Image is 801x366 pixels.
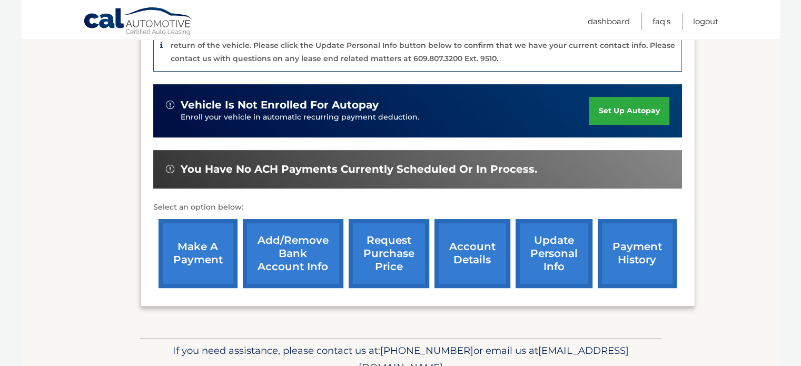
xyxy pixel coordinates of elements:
[693,13,718,30] a: Logout
[171,28,675,63] p: The end of your lease is approaching soon. A member of our lease end team will be in touch soon t...
[243,219,343,288] a: Add/Remove bank account info
[159,219,238,288] a: make a payment
[516,219,592,288] a: update personal info
[598,219,677,288] a: payment history
[380,344,473,357] span: [PHONE_NUMBER]
[588,13,630,30] a: Dashboard
[181,112,589,123] p: Enroll your vehicle in automatic recurring payment deduction.
[153,201,682,214] p: Select an option below:
[349,219,429,288] a: request purchase price
[83,7,194,37] a: Cal Automotive
[181,98,379,112] span: vehicle is not enrolled for autopay
[652,13,670,30] a: FAQ's
[434,219,510,288] a: account details
[181,163,537,176] span: You have no ACH payments currently scheduled or in process.
[589,97,669,125] a: set up autopay
[166,101,174,109] img: alert-white.svg
[166,165,174,173] img: alert-white.svg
